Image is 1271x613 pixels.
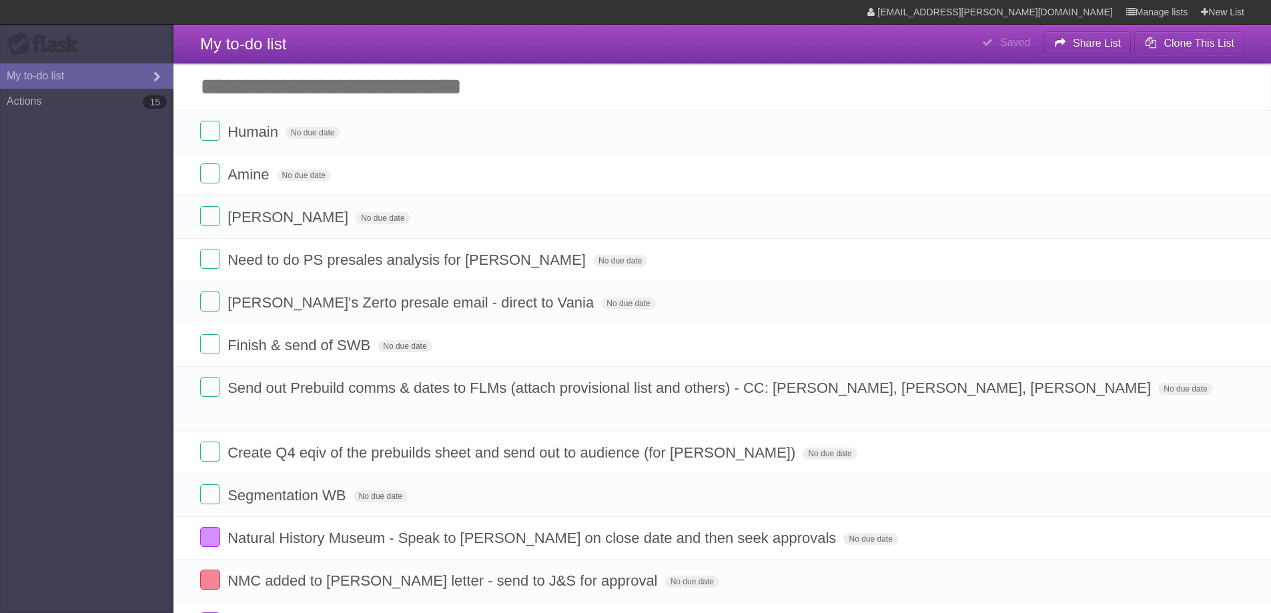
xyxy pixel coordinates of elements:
span: No due date [593,255,647,267]
span: No due date [286,127,340,139]
b: Saved [1000,37,1030,48]
label: Done [200,484,220,504]
div: Flask [7,33,87,57]
span: My to-do list [200,35,286,53]
b: 15 [143,95,167,109]
span: Create Q4 eqiv of the prebuilds sheet and send out to audience (for [PERSON_NAME]) [228,444,799,461]
span: No due date [356,212,410,224]
span: No due date [803,448,857,460]
span: [PERSON_NAME] [228,209,352,225]
span: No due date [378,340,432,352]
label: Done [200,334,220,354]
span: Humain [228,123,282,140]
label: Done [200,206,220,226]
b: Share List [1073,37,1121,49]
span: No due date [1158,383,1212,395]
span: Finish & send of SWB [228,337,374,354]
span: No due date [601,297,655,310]
label: Done [200,570,220,590]
span: NMC added to [PERSON_NAME] letter - send to J&S for approval [228,572,661,589]
span: No due date [277,169,331,181]
label: Done [200,291,220,312]
span: Send out Prebuild comms & dates to FLMs (attach provisional list and others) - CC: [PERSON_NAME],... [228,380,1154,396]
label: Done [200,249,220,269]
span: No due date [665,576,719,588]
button: Clone This List [1134,31,1244,55]
span: No due date [843,533,897,545]
span: Amine [228,166,272,183]
label: Done [200,527,220,547]
span: Need to do PS presales analysis for [PERSON_NAME] [228,251,589,268]
b: Clone This List [1164,37,1234,49]
label: Done [200,442,220,462]
label: Done [200,121,220,141]
span: No due date [354,490,408,502]
label: Done [200,377,220,397]
button: Share List [1043,31,1132,55]
span: Segmentation WB [228,487,349,504]
span: Natural History Museum - Speak to [PERSON_NAME] on close date and then seek approvals [228,530,839,546]
label: Done [200,163,220,183]
span: [PERSON_NAME]'s Zerto presale email - direct to Vania [228,294,597,311]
